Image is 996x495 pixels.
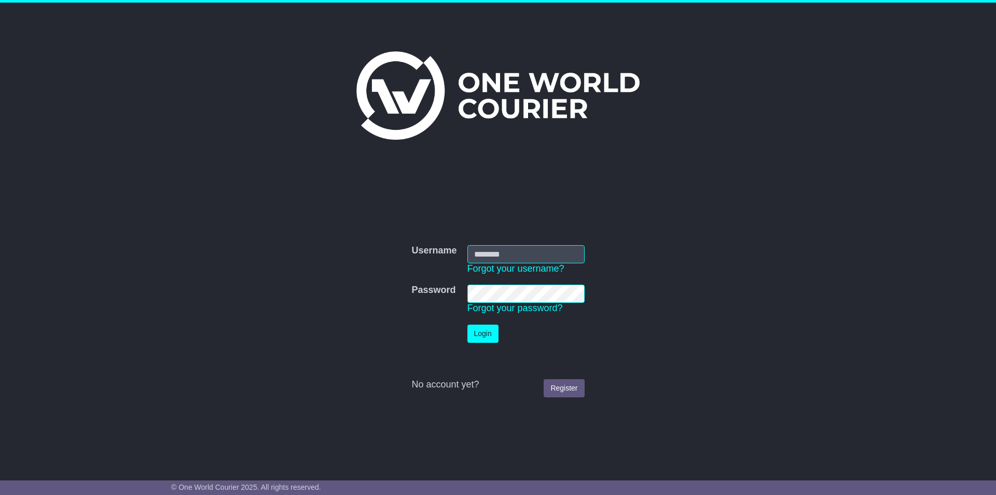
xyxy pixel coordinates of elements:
span: © One World Courier 2025. All rights reserved. [171,483,321,491]
a: Register [544,379,584,397]
label: Password [411,285,455,296]
div: No account yet? [411,379,584,391]
label: Username [411,245,457,257]
button: Login [467,325,499,343]
img: One World [356,51,640,140]
a: Forgot your password? [467,303,563,313]
a: Forgot your username? [467,263,564,274]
